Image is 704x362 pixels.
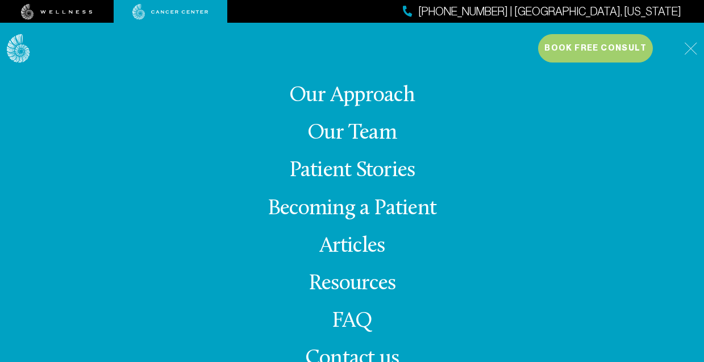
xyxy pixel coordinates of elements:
img: icon-hamburger [684,42,697,55]
a: Our Approach [289,85,415,107]
img: logo [7,34,30,63]
a: Our Team [307,122,397,144]
a: FAQ [332,310,373,332]
a: Patient Stories [289,160,415,182]
span: [PHONE_NUMBER] | [GEOGRAPHIC_DATA], [US_STATE] [418,3,681,20]
a: [PHONE_NUMBER] | [GEOGRAPHIC_DATA], [US_STATE] [403,3,681,20]
a: Resources [309,273,395,295]
img: cancer center [132,4,209,20]
img: wellness [21,4,93,20]
a: Becoming a Patient [268,198,436,220]
a: Articles [319,235,385,257]
button: Book Free Consult [538,34,653,63]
